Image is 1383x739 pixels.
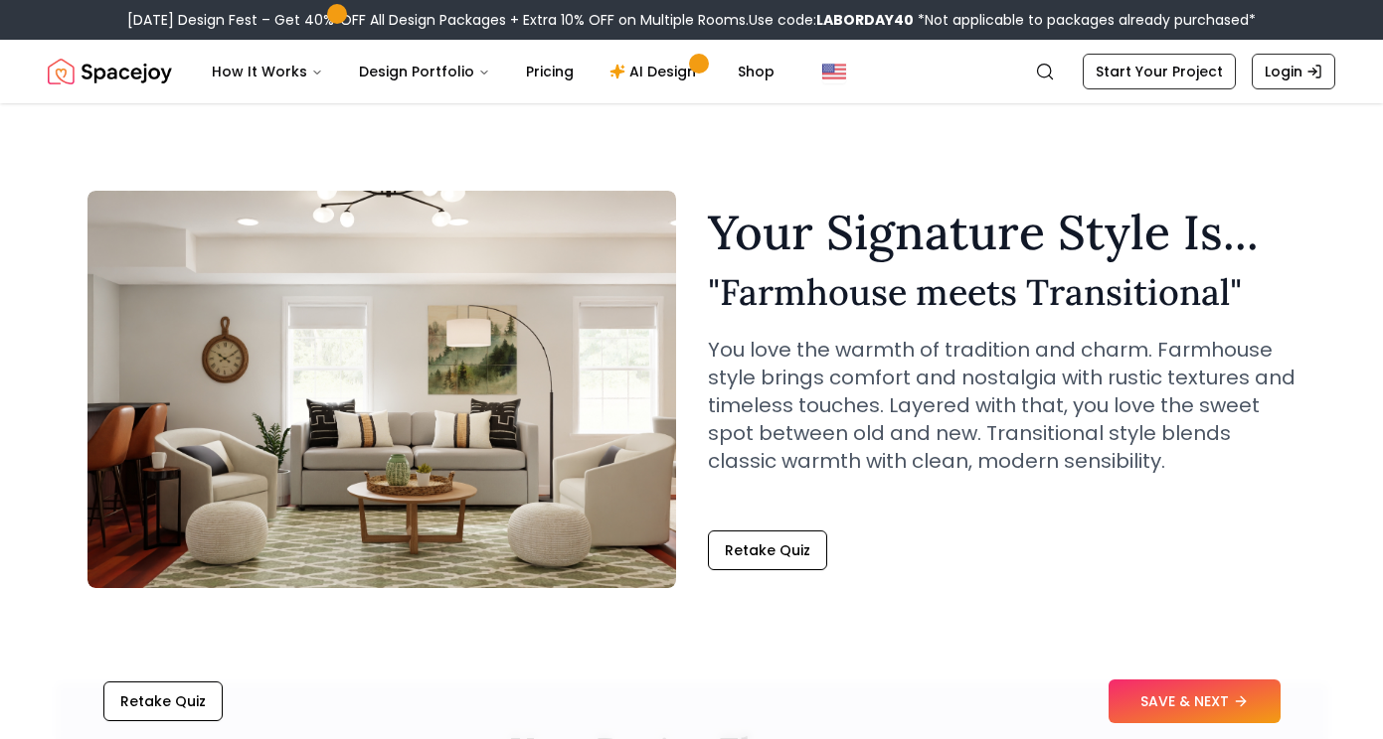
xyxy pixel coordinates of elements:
p: You love the warmth of tradition and charm. Farmhouse style brings comfort and nostalgia with rus... [708,336,1297,475]
img: Farmhouse meets Transitional Style Example [87,191,676,588]
h1: Your Signature Style Is... [708,209,1297,256]
button: SAVE & NEXT [1109,679,1281,723]
img: United States [822,60,846,83]
button: How It Works [196,52,339,91]
a: Shop [722,52,790,91]
a: Login [1252,54,1335,89]
img: Spacejoy Logo [48,52,172,91]
span: Use code: [749,10,914,30]
a: AI Design [594,52,718,91]
span: *Not applicable to packages already purchased* [914,10,1256,30]
nav: Main [196,52,790,91]
button: Retake Quiz [708,530,827,570]
button: Retake Quiz [103,681,223,721]
b: LABORDAY40 [816,10,914,30]
button: Design Portfolio [343,52,506,91]
div: [DATE] Design Fest – Get 40% OFF All Design Packages + Extra 10% OFF on Multiple Rooms. [127,10,1256,30]
nav: Global [48,40,1335,103]
a: Start Your Project [1083,54,1236,89]
a: Pricing [510,52,590,91]
a: Spacejoy [48,52,172,91]
h2: " Farmhouse meets Transitional " [708,272,1297,312]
